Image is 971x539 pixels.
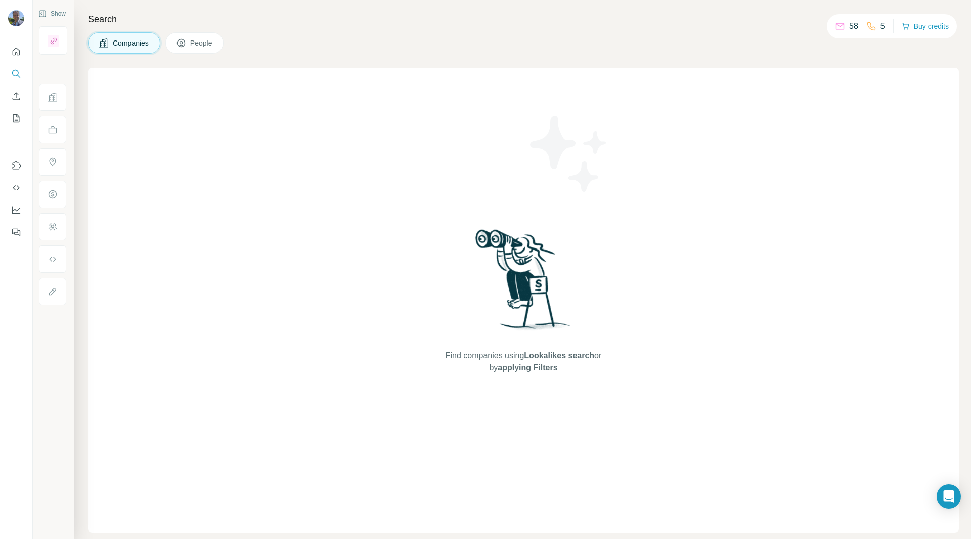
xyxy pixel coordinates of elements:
[8,156,24,175] button: Use Surfe on LinkedIn
[31,6,73,21] button: Show
[498,363,557,372] span: applying Filters
[8,179,24,197] button: Use Surfe API
[8,87,24,105] button: Enrich CSV
[8,10,24,26] img: Avatar
[524,351,594,360] span: Lookalikes search
[190,38,213,48] span: People
[937,484,961,509] div: Open Intercom Messenger
[8,65,24,83] button: Search
[88,12,959,26] h4: Search
[443,350,604,374] span: Find companies using or by
[113,38,150,48] span: Companies
[880,20,885,32] p: 5
[8,201,24,219] button: Dashboard
[8,43,24,61] button: Quick start
[8,223,24,241] button: Feedback
[523,108,614,199] img: Surfe Illustration - Stars
[849,20,858,32] p: 58
[8,109,24,128] button: My lists
[902,19,949,33] button: Buy credits
[471,227,576,340] img: Surfe Illustration - Woman searching with binoculars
